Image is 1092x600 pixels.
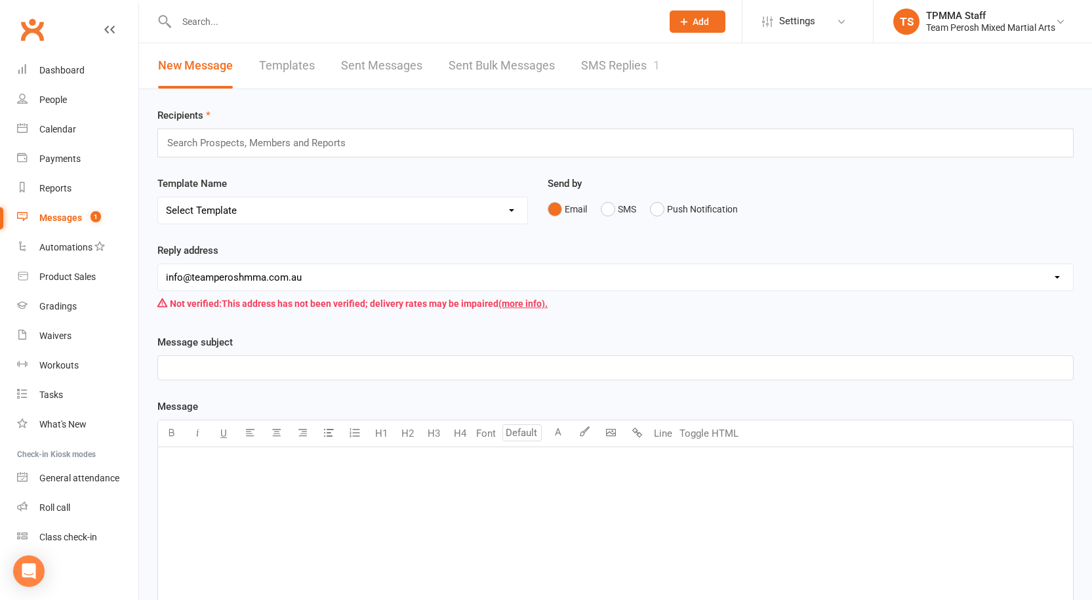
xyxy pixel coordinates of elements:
[779,7,815,36] span: Settings
[39,473,119,483] div: General attendance
[676,420,742,447] button: Toggle HTML
[17,410,138,439] a: What's New
[545,420,571,447] button: A
[39,242,92,252] div: Automations
[39,532,97,542] div: Class check-in
[17,493,138,523] a: Roll call
[39,419,87,430] div: What's New
[39,212,82,223] div: Messages
[394,420,420,447] button: H2
[157,291,1074,316] div: This address has not been verified; delivery rates may be impaired
[39,124,76,134] div: Calendar
[581,43,660,89] a: SMS Replies1
[17,292,138,321] a: Gradings
[548,197,587,222] button: Email
[893,9,920,35] div: TS
[17,262,138,292] a: Product Sales
[653,58,660,72] div: 1
[39,502,70,513] div: Roll call
[693,16,709,27] span: Add
[420,420,447,447] button: H3
[17,321,138,351] a: Waivers
[548,176,582,191] label: Send by
[39,65,85,75] div: Dashboard
[17,115,138,144] a: Calendar
[16,13,49,46] a: Clubworx
[650,420,676,447] button: Line
[17,351,138,380] a: Workouts
[259,43,315,89] a: Templates
[166,134,358,151] input: Search Prospects, Members and Reports
[473,420,499,447] button: Font
[447,420,473,447] button: H4
[157,334,233,350] label: Message subject
[39,153,81,164] div: Payments
[498,298,548,309] a: (more info).
[17,233,138,262] a: Automations
[157,176,227,191] label: Template Name
[926,10,1055,22] div: TPMMA Staff
[17,144,138,174] a: Payments
[502,424,542,441] input: Default
[172,12,653,31] input: Search...
[39,301,77,311] div: Gradings
[17,380,138,410] a: Tasks
[158,43,233,89] a: New Message
[39,183,71,193] div: Reports
[220,428,227,439] span: U
[601,197,636,222] button: SMS
[39,330,71,341] div: Waivers
[670,10,725,33] button: Add
[157,108,211,123] label: Recipients
[157,399,198,414] label: Message
[17,523,138,552] a: Class kiosk mode
[39,360,79,370] div: Workouts
[650,197,738,222] button: Push Notification
[91,211,101,222] span: 1
[17,464,138,493] a: General attendance kiosk mode
[341,43,422,89] a: Sent Messages
[157,243,218,258] label: Reply address
[211,420,237,447] button: U
[368,420,394,447] button: H1
[17,56,138,85] a: Dashboard
[17,174,138,203] a: Reports
[39,94,67,105] div: People
[17,203,138,233] a: Messages 1
[13,555,45,587] div: Open Intercom Messenger
[39,390,63,400] div: Tasks
[17,85,138,115] a: People
[926,22,1055,33] div: Team Perosh Mixed Martial Arts
[39,271,96,282] div: Product Sales
[170,298,222,309] strong: Not verified:
[449,43,555,89] a: Sent Bulk Messages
